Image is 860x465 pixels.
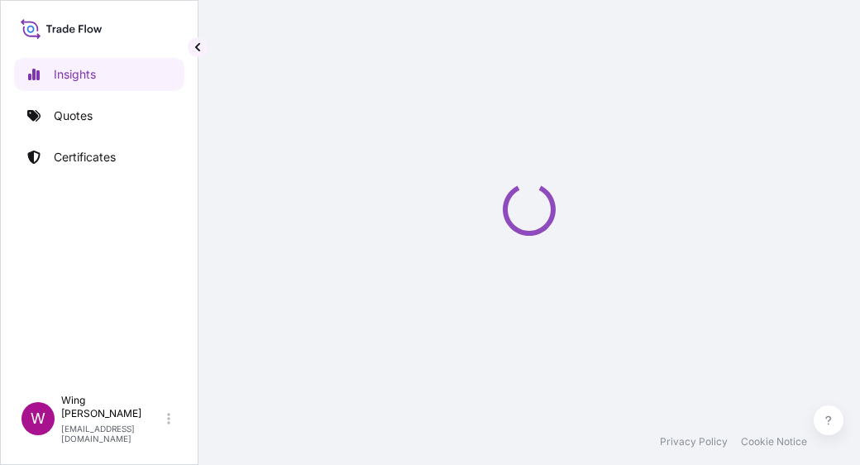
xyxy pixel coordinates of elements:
[61,394,164,420] p: Wing [PERSON_NAME]
[14,99,184,132] a: Quotes
[54,149,116,165] p: Certificates
[14,141,184,174] a: Certificates
[54,66,96,83] p: Insights
[14,58,184,91] a: Insights
[31,410,45,427] span: W
[54,108,93,124] p: Quotes
[61,424,164,443] p: [EMAIL_ADDRESS][DOMAIN_NAME]
[741,435,807,448] a: Cookie Notice
[660,435,728,448] a: Privacy Policy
